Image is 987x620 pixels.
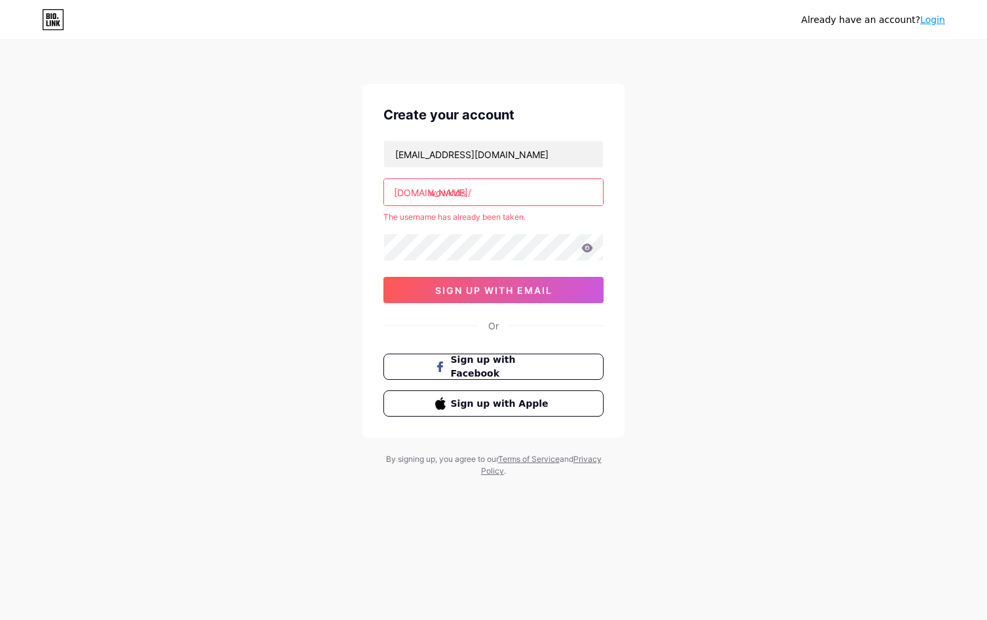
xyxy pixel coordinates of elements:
[383,390,604,417] button: Sign up with Apple
[383,277,604,303] button: sign up with email
[488,319,499,333] div: Or
[383,354,604,380] button: Sign up with Facebook
[920,14,945,25] a: Login
[384,179,603,205] input: username
[802,13,945,27] div: Already have an account?
[384,141,603,167] input: Email
[383,105,604,125] div: Create your account
[394,186,471,199] div: [DOMAIN_NAME]/
[498,454,560,464] a: Terms of Service
[451,397,552,411] span: Sign up with Apple
[435,285,552,296] span: sign up with email
[383,211,604,223] div: The username has already been taken.
[451,353,552,381] span: Sign up with Facebook
[382,453,605,477] div: By signing up, you agree to our and .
